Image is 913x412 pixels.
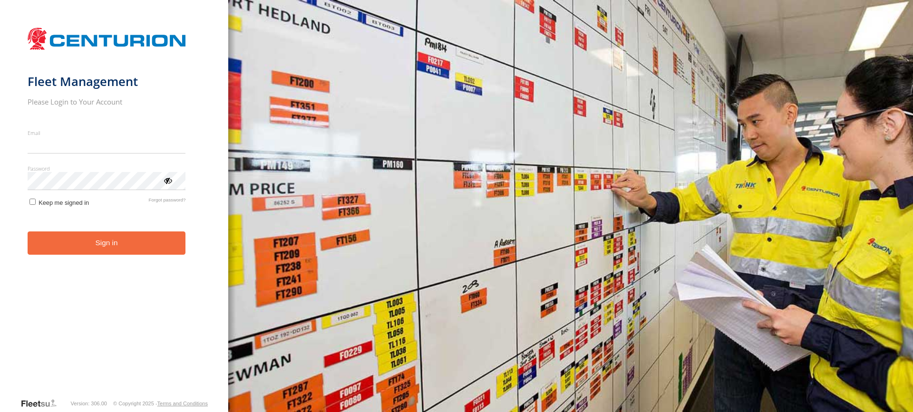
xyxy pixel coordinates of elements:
div: Version: 306.00 [71,401,107,406]
h1: Fleet Management [28,74,186,89]
input: Keep me signed in [29,199,36,205]
div: © Copyright 2025 - [113,401,208,406]
label: Email [28,129,186,136]
button: Sign in [28,231,186,255]
div: ViewPassword [163,175,172,185]
a: Forgot password? [149,197,186,206]
a: Visit our Website [20,399,64,408]
a: Terms and Conditions [157,401,208,406]
img: Centurion Transport [28,27,186,51]
span: Keep me signed in [39,199,89,206]
h2: Please Login to Your Account [28,97,186,106]
form: main [28,23,201,398]
label: Password [28,165,186,172]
